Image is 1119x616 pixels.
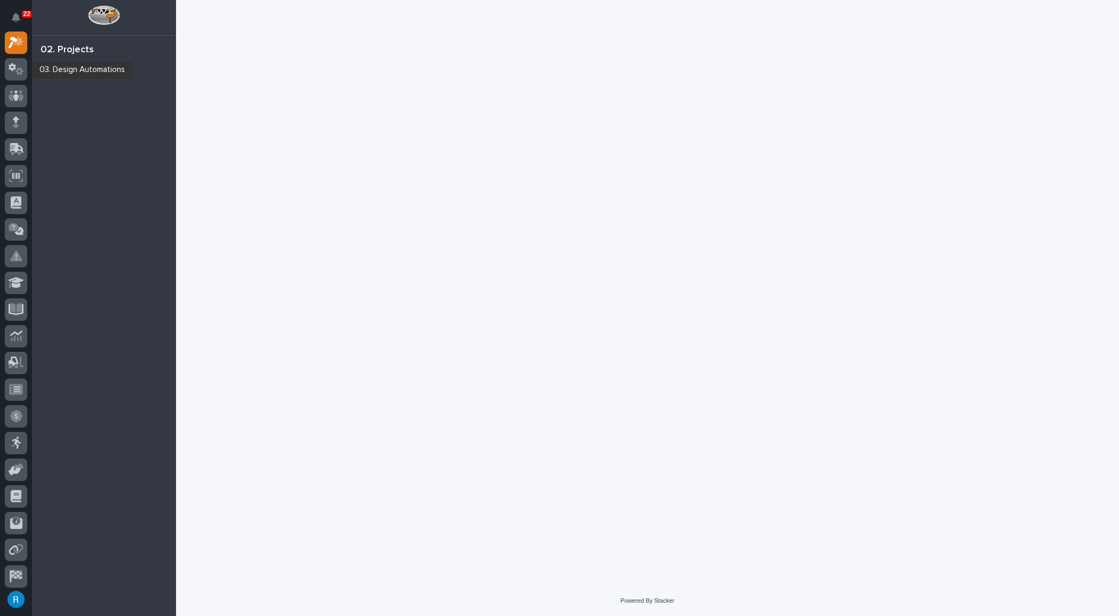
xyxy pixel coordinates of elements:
div: 02. Projects [41,44,94,56]
div: Notifications22 [13,13,27,30]
p: 22 [23,10,30,18]
button: users-avatar [5,588,27,611]
img: Workspace Logo [88,5,119,25]
a: Powered By Stacker [620,597,674,604]
button: Notifications [5,6,27,29]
